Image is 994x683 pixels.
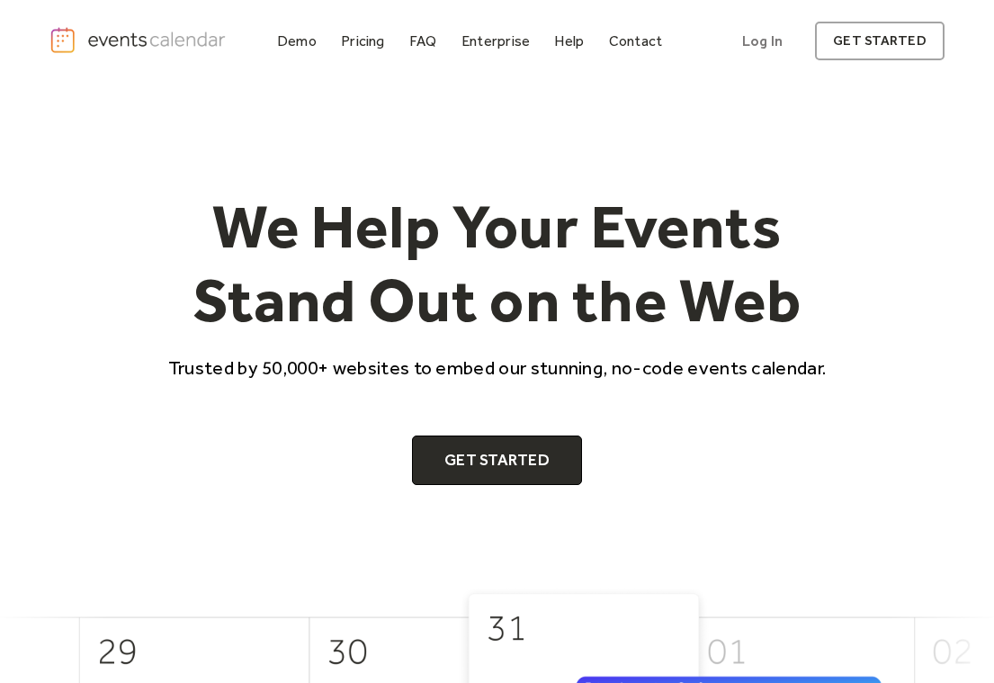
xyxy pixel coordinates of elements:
a: Contact [602,29,670,53]
a: home [49,26,229,54]
div: Contact [609,36,663,46]
a: Demo [270,29,324,53]
div: Help [554,36,584,46]
p: Trusted by 50,000+ websites to embed our stunning, no-code events calendar. [152,355,843,381]
div: Enterprise [461,36,530,46]
a: Help [547,29,591,53]
a: Pricing [334,29,392,53]
div: Demo [277,36,317,46]
a: Get Started [412,436,582,486]
h1: We Help Your Events Stand Out on the Web [152,190,843,337]
a: get started [815,22,944,60]
div: FAQ [409,36,437,46]
a: Enterprise [454,29,537,53]
div: Pricing [341,36,385,46]
a: Log In [724,22,801,60]
a: FAQ [402,29,444,53]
